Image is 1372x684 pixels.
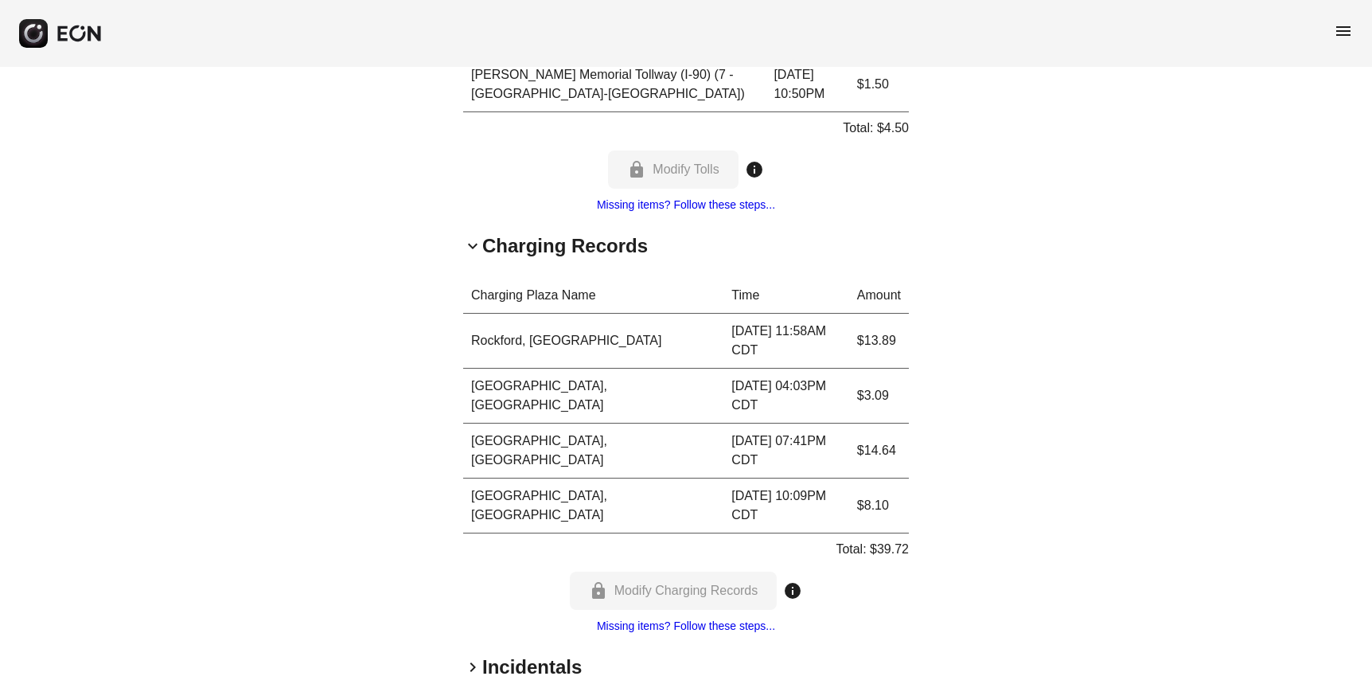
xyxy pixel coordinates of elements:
td: [PERSON_NAME] Memorial Tollway (I-90) (7 - [GEOGRAPHIC_DATA]-[GEOGRAPHIC_DATA]) [463,57,766,112]
td: [DATE] 07:41PM CDT [723,424,849,479]
td: [DATE] 11:58AM CDT [723,314,849,369]
span: info [745,160,764,179]
td: [GEOGRAPHIC_DATA], [GEOGRAPHIC_DATA] [463,369,723,424]
td: [DATE] 10:09PM CDT [723,479,849,534]
td: [DATE] 04:03PM CDT [723,369,849,424]
td: Rockford, [GEOGRAPHIC_DATA] [463,314,723,369]
td: [GEOGRAPHIC_DATA], [GEOGRAPHIC_DATA] [463,479,723,534]
span: menu [1334,21,1353,41]
span: keyboard_arrow_right [463,658,482,677]
td: $3.09 [849,369,909,424]
th: Charging Plaza Name [463,278,723,314]
h2: Charging Records [482,233,648,259]
td: [DATE] 10:50PM [766,57,848,112]
td: $8.10 [849,479,909,534]
td: $14.64 [849,424,909,479]
span: info [783,581,802,600]
td: [GEOGRAPHIC_DATA], [GEOGRAPHIC_DATA] [463,424,723,479]
a: Missing items? Follow these steps... [597,198,775,211]
th: Amount [849,278,909,314]
h2: Incidentals [482,655,582,680]
td: $13.89 [849,314,909,369]
p: Total: $39.72 [836,540,909,559]
a: Missing items? Follow these steps... [597,620,775,632]
span: keyboard_arrow_down [463,236,482,256]
p: Total: $4.50 [843,119,909,138]
th: Time [723,278,849,314]
td: $1.50 [849,57,909,112]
